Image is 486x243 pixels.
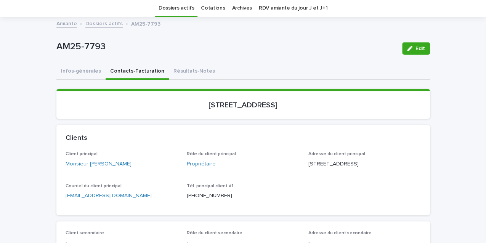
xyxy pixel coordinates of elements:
[187,192,299,200] p: [PHONE_NUMBER]
[131,19,160,28] p: AM25-7793
[187,152,236,156] span: Rôle du client principal
[66,231,104,235] span: Client secondaire
[308,231,372,235] span: Adresse du client secondaire
[308,160,421,168] p: [STREET_ADDRESS]
[187,184,233,188] span: Tél. principal client #1
[66,152,98,156] span: Client principal
[66,100,421,110] p: [STREET_ADDRESS]
[66,134,87,143] h2: Clients
[56,64,106,80] button: Infos-générales
[85,19,123,28] a: Dossiers actifs
[56,19,77,28] a: Amiante
[66,160,132,168] a: Monsieur [PERSON_NAME]
[187,231,242,235] span: Rôle du client secondaire
[415,46,425,51] span: Edit
[106,64,169,80] button: Contacts-Facturation
[56,41,396,52] p: AM25-7793
[169,64,220,80] button: Résultats-Notes
[308,152,365,156] span: Adresse du client principal
[66,184,122,188] span: Courriel du client principal
[66,193,152,198] a: [EMAIL_ADDRESS][DOMAIN_NAME]
[402,42,430,55] button: Edit
[187,160,216,168] a: Propriétaire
